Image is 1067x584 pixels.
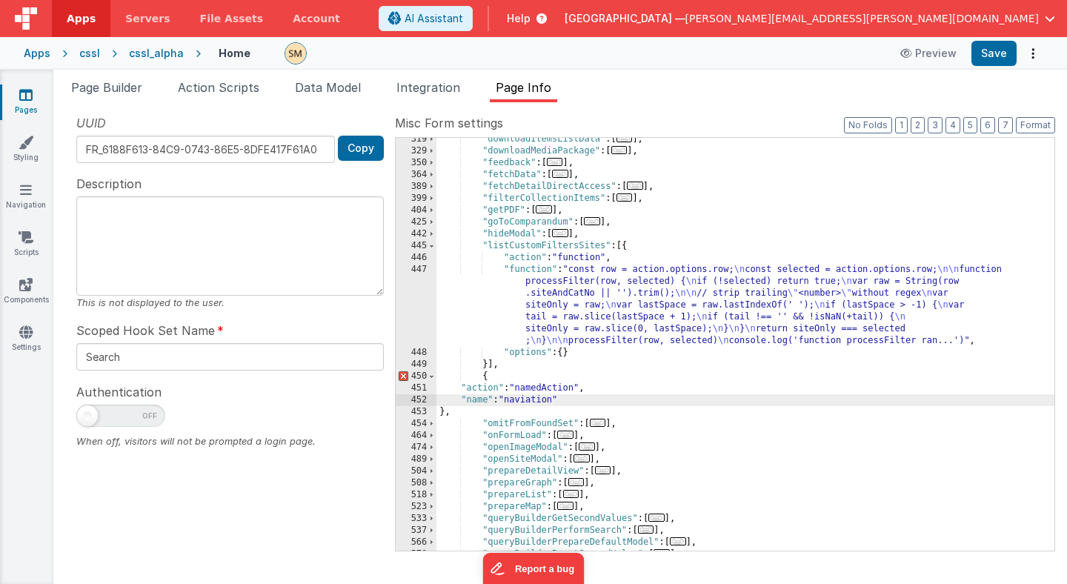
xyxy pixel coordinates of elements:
[396,181,436,193] div: 389
[396,548,436,560] div: 570
[911,117,925,133] button: 2
[76,322,215,339] span: Scoped Hook Set Name
[565,11,1055,26] button: [GEOGRAPHIC_DATA] — [PERSON_NAME][EMAIL_ADDRESS][PERSON_NAME][DOMAIN_NAME]
[844,117,892,133] button: No Folds
[685,11,1039,26] span: [PERSON_NAME][EMAIL_ADDRESS][PERSON_NAME][DOMAIN_NAME]
[396,477,436,489] div: 508
[396,501,436,513] div: 523
[200,11,264,26] span: File Assets
[338,136,384,161] button: Copy
[396,406,436,418] div: 453
[557,431,574,439] span: ...
[396,157,436,169] div: 350
[396,228,436,240] div: 442
[219,47,250,59] h4: Home
[396,430,436,442] div: 464
[396,442,436,454] div: 474
[67,11,96,26] span: Apps
[891,42,965,65] button: Preview
[396,80,460,95] span: Integration
[595,466,611,474] span: ...
[396,418,436,430] div: 454
[590,419,606,427] span: ...
[76,383,162,401] span: Authentication
[24,46,50,61] div: Apps
[129,46,184,61] div: cssl_alpha
[76,296,384,310] div: This is not displayed to the user.
[557,502,574,510] span: ...
[396,347,436,359] div: 448
[396,205,436,216] div: 404
[507,11,531,26] span: Help
[76,434,384,448] div: When off, visitors will not be prompted a login page.
[654,549,670,557] span: ...
[496,80,551,95] span: Page Info
[565,11,685,26] span: [GEOGRAPHIC_DATA] —
[79,46,100,61] div: cssl
[76,114,106,132] span: UUID
[574,454,590,462] span: ...
[396,133,436,145] div: 319
[980,117,995,133] button: 6
[396,525,436,537] div: 537
[552,229,568,237] span: ...
[584,217,600,225] span: ...
[396,454,436,465] div: 489
[563,490,579,498] span: ...
[396,145,436,157] div: 329
[125,11,170,26] span: Servers
[483,553,585,584] iframe: Marker.io feedback button
[71,80,142,95] span: Page Builder
[396,537,436,548] div: 566
[396,240,436,252] div: 445
[1016,117,1055,133] button: Format
[579,442,595,451] span: ...
[379,6,473,31] button: AI Assistant
[638,525,654,534] span: ...
[928,117,943,133] button: 3
[396,252,436,264] div: 446
[536,205,552,213] span: ...
[998,117,1013,133] button: 7
[396,465,436,477] div: 504
[396,359,436,371] div: 449
[396,394,436,406] div: 452
[396,513,436,525] div: 533
[963,117,977,133] button: 5
[552,170,568,178] span: ...
[670,537,686,545] span: ...
[395,114,503,132] span: Misc Form settings
[568,478,585,486] span: ...
[76,175,142,193] span: Description
[547,158,563,166] span: ...
[396,371,436,382] div: 450
[616,193,633,202] span: ...
[627,182,643,190] span: ...
[616,134,633,142] span: ...
[648,514,665,522] span: ...
[971,41,1017,66] button: Save
[405,11,463,26] span: AI Assistant
[396,264,436,347] div: 447
[1023,43,1043,64] button: Options
[295,80,361,95] span: Data Model
[945,117,960,133] button: 4
[396,382,436,394] div: 451
[396,489,436,501] div: 518
[895,117,908,133] button: 1
[178,80,259,95] span: Action Scripts
[611,146,628,154] span: ...
[396,169,436,181] div: 364
[396,193,436,205] div: 399
[285,43,306,64] img: e9616e60dfe10b317d64a5e98ec8e357
[396,216,436,228] div: 425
